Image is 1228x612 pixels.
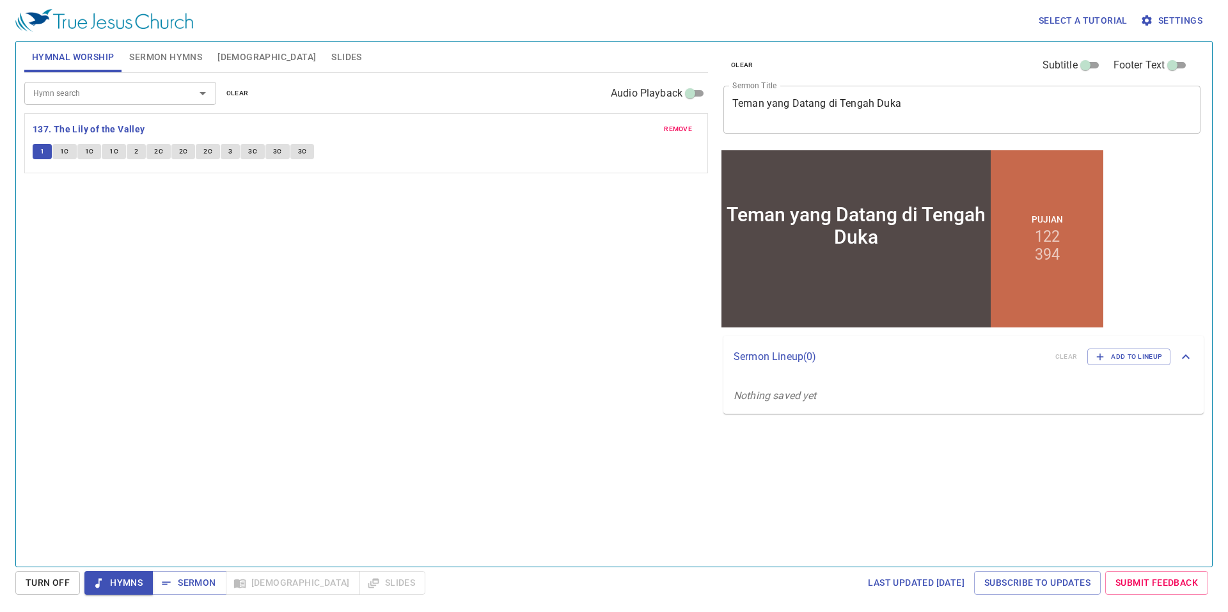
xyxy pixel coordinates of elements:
span: Sermon [162,575,216,591]
button: 1 [33,144,52,159]
button: 3C [290,144,315,159]
span: Settings [1143,13,1202,29]
span: 3C [273,146,282,157]
span: Subtitle [1043,58,1078,73]
span: [DEMOGRAPHIC_DATA] [217,49,316,65]
button: 1C [102,144,126,159]
span: 2 [134,146,138,157]
span: 1C [60,146,69,157]
button: 137. The Lily of the Valley [33,122,147,137]
button: 2C [146,144,171,159]
button: 3C [265,144,290,159]
a: Submit Feedback [1105,571,1208,595]
a: Last updated [DATE] [863,571,970,595]
span: 1 [40,146,44,157]
button: Add to Lineup [1087,349,1170,365]
span: 1C [85,146,94,157]
span: Last updated [DATE] [868,575,964,591]
button: clear [219,86,256,101]
span: Subscribe to Updates [984,575,1090,591]
button: clear [723,58,761,73]
span: Submit Feedback [1115,575,1198,591]
button: 2 [127,144,146,159]
iframe: from-child [718,147,1106,331]
button: Open [194,84,212,102]
span: Slides [331,49,361,65]
span: clear [731,59,753,71]
span: Footer Text [1114,58,1165,73]
span: Hymns [95,575,143,591]
span: 3C [298,146,307,157]
a: Subscribe to Updates [974,571,1101,595]
span: 3C [248,146,257,157]
span: 3 [228,146,232,157]
button: Settings [1138,9,1208,33]
span: Hymnal Worship [32,49,114,65]
p: Sermon Lineup ( 0 ) [734,349,1045,365]
button: 3 [221,144,240,159]
button: 3C [240,144,265,159]
div: Sermon Lineup(0)clearAdd to Lineup [723,336,1204,378]
span: 2C [179,146,188,157]
span: Audio Playback [611,86,682,101]
button: 2C [196,144,220,159]
button: Select a tutorial [1034,9,1133,33]
button: 1C [52,144,77,159]
span: Select a tutorial [1039,13,1128,29]
i: Nothing saved yet [734,389,817,402]
span: 2C [154,146,163,157]
button: Hymns [84,571,153,595]
button: 2C [171,144,196,159]
span: 1C [109,146,118,157]
button: 1C [77,144,102,159]
span: Add to Lineup [1096,351,1162,363]
span: remove [664,123,692,135]
button: Sermon [152,571,226,595]
span: Turn Off [26,575,70,591]
span: Sermon Hymns [129,49,202,65]
button: Turn Off [15,571,80,595]
span: 2C [203,146,212,157]
img: True Jesus Church [15,9,193,32]
span: clear [226,88,249,99]
button: remove [656,122,700,137]
b: 137. The Lily of the Valley [33,122,145,137]
textarea: Teman yang Datang di Tengah Duka [732,97,1192,122]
